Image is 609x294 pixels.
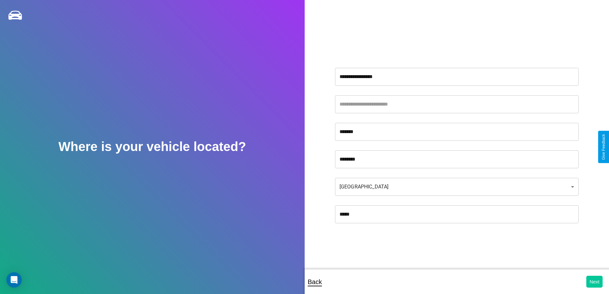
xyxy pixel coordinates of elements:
[308,276,322,288] p: Back
[335,178,579,196] div: [GEOGRAPHIC_DATA]
[59,139,246,154] h2: Where is your vehicle located?
[601,134,606,160] div: Give Feedback
[6,272,22,288] div: Open Intercom Messenger
[586,276,603,288] button: Next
